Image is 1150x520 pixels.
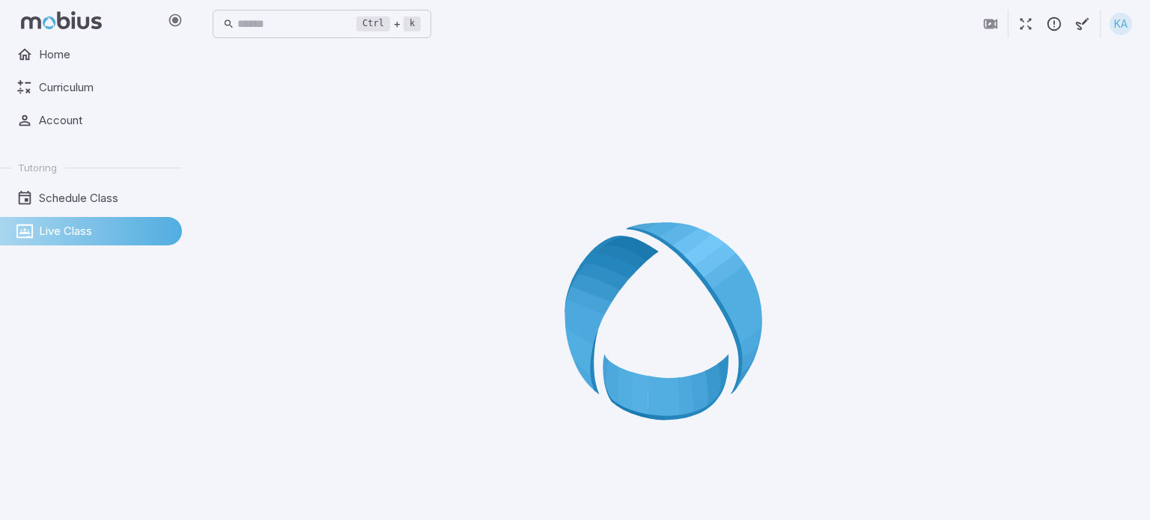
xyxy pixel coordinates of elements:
span: Home [39,46,171,63]
span: Live Class [39,223,171,239]
button: Join in Zoom Client [976,10,1005,38]
div: + [356,15,421,33]
kbd: k [404,16,421,31]
div: KA [1110,13,1132,35]
kbd: Ctrl [356,16,390,31]
button: Start Drawing on Questions [1068,10,1097,38]
button: Report an Issue [1040,10,1068,38]
span: Schedule Class [39,190,171,207]
button: Fullscreen Game [1011,10,1040,38]
span: Tutoring [18,161,57,174]
span: Account [39,112,171,129]
span: Curriculum [39,79,171,96]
